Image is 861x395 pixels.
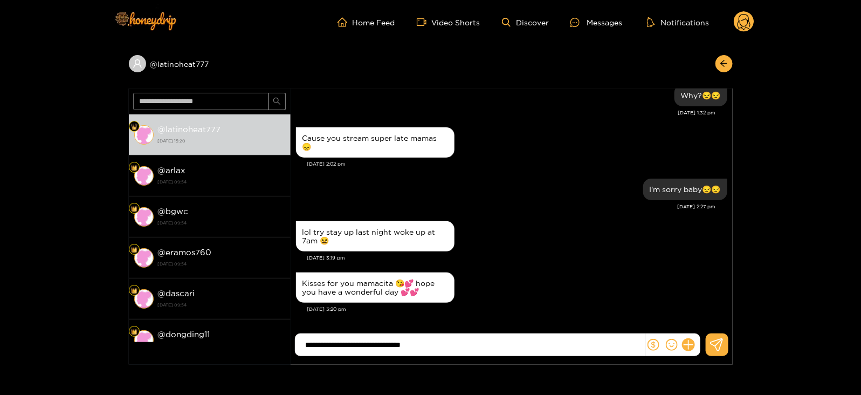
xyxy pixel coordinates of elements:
[296,109,716,117] div: [DATE] 1:32 pm
[296,221,454,251] div: Aug. 14, 3:19 pm
[296,273,454,303] div: Aug. 14, 3:20 pm
[645,337,662,353] button: dollar
[158,341,285,351] strong: [DATE] 09:54
[158,289,195,298] strong: @ dascari
[131,288,137,294] img: Fan Level
[644,17,712,28] button: Notifications
[158,248,212,257] strong: @ eramos760
[650,185,721,194] div: I'm sorry baby😒😒
[307,305,727,313] div: [DATE] 3:20 pm
[158,125,221,134] strong: @ latinoheat777
[643,179,727,200] div: Aug. 14, 2:27 pm
[502,18,549,27] a: Discover
[158,330,210,339] strong: @ dongding11
[131,124,137,130] img: Fan Level
[715,55,733,72] button: arrow-left
[648,339,659,351] span: dollar
[134,125,154,145] img: conversation
[131,329,137,335] img: Fan Level
[337,17,353,27] span: home
[268,93,286,110] button: search
[570,16,622,29] div: Messages
[131,247,137,253] img: Fan Level
[158,300,285,310] strong: [DATE] 09:54
[302,279,448,296] div: Kisses for you mamacita 😘💕 hope you have a wonderful day 💕💕
[337,17,395,27] a: Home Feed
[134,207,154,227] img: conversation
[302,228,448,245] div: lol try stay up last night woke up at 7am 😆
[131,165,137,171] img: Fan Level
[129,55,291,72] div: @latinoheat777
[131,206,137,212] img: Fan Level
[158,166,186,175] strong: @ arlax
[674,85,727,106] div: Aug. 14, 1:32 pm
[133,59,142,69] span: user
[302,134,448,151] div: Cause you stream super late mamas 😞
[134,330,154,350] img: conversation
[158,177,285,187] strong: [DATE] 09:54
[273,97,281,106] span: search
[417,17,432,27] span: video-camera
[134,248,154,268] img: conversation
[296,203,716,210] div: [DATE] 2:27 pm
[307,254,727,262] div: [DATE] 3:19 pm
[720,59,728,69] span: arrow-left
[296,127,454,158] div: Aug. 14, 2:02 pm
[666,339,678,351] span: smile
[158,259,285,269] strong: [DATE] 09:54
[134,289,154,309] img: conversation
[134,166,154,186] img: conversation
[158,207,189,216] strong: @ bgwc
[158,218,285,228] strong: [DATE] 09:54
[307,160,727,168] div: [DATE] 2:02 pm
[158,136,285,146] strong: [DATE] 15:20
[417,17,480,27] a: Video Shorts
[681,91,721,100] div: Why?😒😒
